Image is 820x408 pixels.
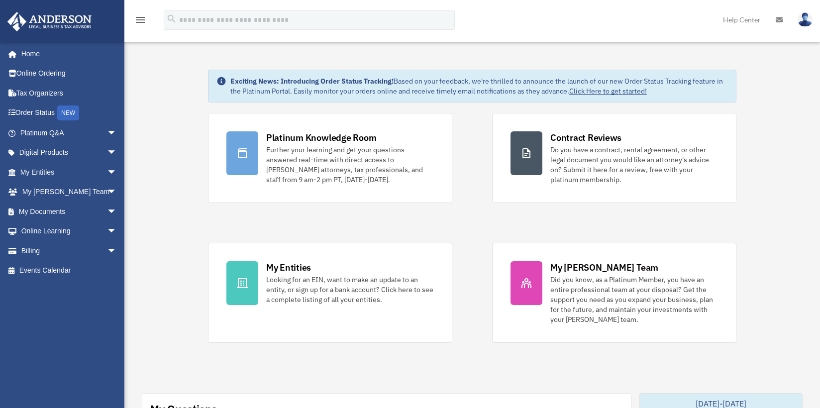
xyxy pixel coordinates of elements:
div: Contract Reviews [550,131,621,144]
img: User Pic [798,12,813,27]
a: Contract Reviews Do you have a contract, rental agreement, or other legal document you would like... [492,113,736,203]
a: Digital Productsarrow_drop_down [7,143,132,163]
div: Further your learning and get your questions answered real-time with direct access to [PERSON_NAM... [266,145,434,185]
div: My [PERSON_NAME] Team [550,261,658,274]
i: menu [134,14,146,26]
span: arrow_drop_down [107,241,127,261]
span: arrow_drop_down [107,143,127,163]
a: Home [7,44,127,64]
a: Platinum Knowledge Room Further your learning and get your questions answered real-time with dire... [208,113,452,203]
a: My [PERSON_NAME] Team Did you know, as a Platinum Member, you have an entire professional team at... [492,243,736,343]
div: Did you know, as a Platinum Member, you have an entire professional team at your disposal? Get th... [550,275,718,324]
a: Online Ordering [7,64,132,84]
a: My [PERSON_NAME] Teamarrow_drop_down [7,182,132,202]
a: Events Calendar [7,261,132,281]
a: menu [134,17,146,26]
a: Tax Organizers [7,83,132,103]
span: arrow_drop_down [107,202,127,222]
span: arrow_drop_down [107,182,127,203]
a: Platinum Q&Aarrow_drop_down [7,123,132,143]
i: search [166,13,177,24]
div: Platinum Knowledge Room [266,131,377,144]
strong: Exciting News: Introducing Order Status Tracking! [230,77,394,86]
span: arrow_drop_down [107,123,127,143]
a: Order StatusNEW [7,103,132,123]
a: Click Here to get started! [569,87,647,96]
span: arrow_drop_down [107,221,127,242]
div: Based on your feedback, we're thrilled to announce the launch of our new Order Status Tracking fe... [230,76,728,96]
a: Online Learningarrow_drop_down [7,221,132,241]
a: My Entitiesarrow_drop_down [7,162,132,182]
a: My Entities Looking for an EIN, want to make an update to an entity, or sign up for a bank accoun... [208,243,452,343]
a: My Documentsarrow_drop_down [7,202,132,221]
img: Anderson Advisors Platinum Portal [4,12,95,31]
div: NEW [57,105,79,120]
div: My Entities [266,261,311,274]
div: Do you have a contract, rental agreement, or other legal document you would like an attorney's ad... [550,145,718,185]
a: Billingarrow_drop_down [7,241,132,261]
div: Looking for an EIN, want to make an update to an entity, or sign up for a bank account? Click her... [266,275,434,305]
span: arrow_drop_down [107,162,127,183]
